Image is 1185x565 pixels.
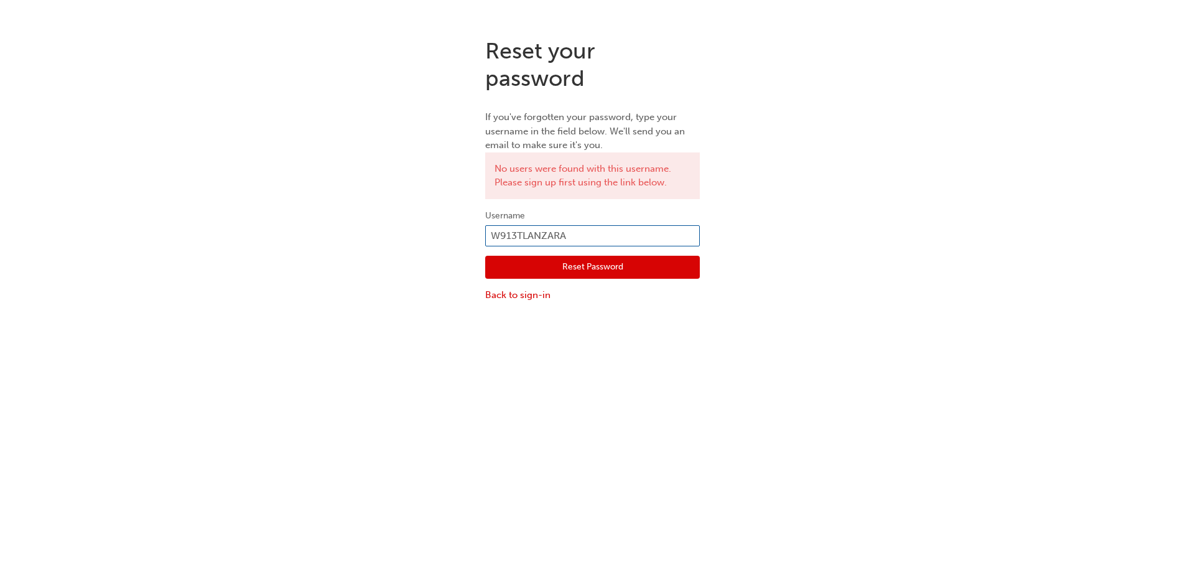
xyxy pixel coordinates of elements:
[485,37,700,91] h1: Reset your password
[485,225,700,246] input: Username
[485,256,700,279] button: Reset Password
[485,152,700,199] div: No users were found with this username. Please sign up first using the link below.
[485,208,700,223] label: Username
[485,288,700,302] a: Back to sign-in
[485,110,700,152] p: If you've forgotten your password, type your username in the field below. We'll send you an email...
